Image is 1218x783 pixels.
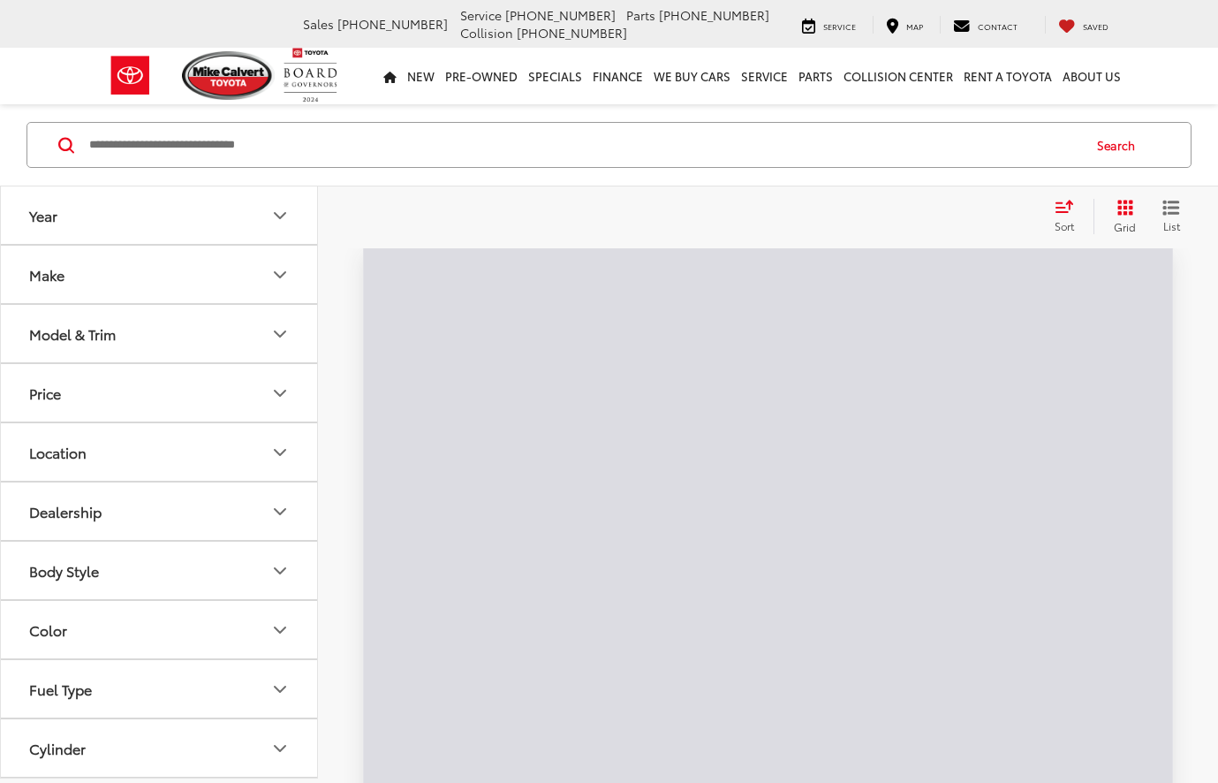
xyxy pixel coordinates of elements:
a: Collision Center [838,48,958,104]
button: PricePrice [1,364,319,422]
button: Fuel TypeFuel Type [1,660,319,718]
button: Model & TrimModel & Trim [1,305,319,362]
img: Mike Calvert Toyota [182,51,276,100]
a: Rent a Toyota [958,48,1057,104]
div: Color [269,620,291,641]
button: Grid View [1093,199,1149,234]
span: Service [460,6,502,24]
a: Service [789,16,869,34]
div: Dealership [269,501,291,522]
div: Body Style [29,562,99,579]
a: Specials [523,48,587,104]
a: Contact [940,16,1031,34]
a: Finance [587,48,648,104]
span: Sort [1055,218,1074,233]
a: Pre-Owned [440,48,523,104]
div: Year [269,205,291,226]
span: Grid [1114,219,1136,234]
input: Search by Make, Model, or Keyword [87,124,1080,166]
div: Color [29,621,67,638]
div: Dealership [29,503,102,520]
button: ColorColor [1,601,319,658]
a: About Us [1057,48,1126,104]
div: Price [29,384,61,401]
div: Price [269,383,291,404]
div: Model & Trim [269,323,291,345]
span: Contact [978,20,1018,32]
div: Fuel Type [29,680,92,697]
span: Service [823,20,856,32]
span: Map [906,20,923,32]
div: Location [269,442,291,463]
div: Make [269,264,291,285]
div: Cylinder [29,740,86,756]
button: Search [1080,123,1161,167]
div: Cylinder [269,738,291,759]
span: Collision [460,24,513,42]
a: WE BUY CARS [648,48,736,104]
a: Parts [793,48,838,104]
div: Make [29,266,64,283]
div: Model & Trim [29,325,116,342]
img: Toyota [97,47,163,104]
span: Sales [303,15,334,33]
a: New [402,48,440,104]
span: List [1162,218,1180,233]
button: Select sort value [1046,199,1093,234]
button: List View [1149,199,1193,234]
span: [PHONE_NUMBER] [517,24,627,42]
button: Body StyleBody Style [1,542,319,599]
button: MakeMake [1,246,319,303]
a: Service [736,48,793,104]
a: My Saved Vehicles [1045,16,1122,34]
button: YearYear [1,186,319,244]
span: [PHONE_NUMBER] [505,6,616,24]
span: Parts [626,6,655,24]
div: Body Style [269,560,291,582]
button: CylinderCylinder [1,719,319,777]
button: DealershipDealership [1,483,319,540]
div: Location [29,444,87,460]
div: Year [29,207,57,224]
span: Saved [1083,20,1108,32]
a: Map [873,16,936,34]
span: [PHONE_NUMBER] [337,15,448,33]
a: Home [378,48,402,104]
div: Fuel Type [269,679,291,700]
button: LocationLocation [1,423,319,481]
span: [PHONE_NUMBER] [659,6,769,24]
